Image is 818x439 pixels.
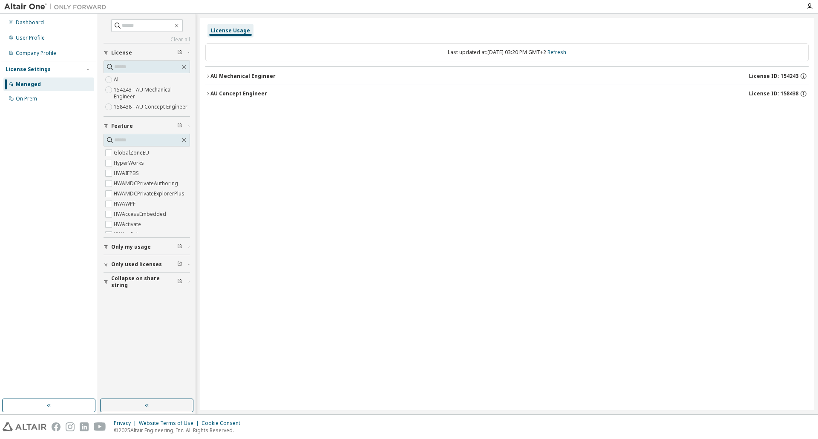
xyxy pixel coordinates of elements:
label: HyperWorks [114,158,146,168]
button: AU Concept EngineerLicense ID: 158438 [205,84,809,103]
div: User Profile [16,34,45,41]
div: AU Concept Engineer [210,90,267,97]
button: Only my usage [104,238,190,256]
span: Collapse on share string [111,275,177,289]
div: Website Terms of Use [139,420,202,427]
div: Cookie Consent [202,420,245,427]
img: linkedin.svg [80,422,89,431]
a: Clear all [104,36,190,43]
img: facebook.svg [52,422,60,431]
p: © 2025 Altair Engineering, Inc. All Rights Reserved. [114,427,245,434]
div: Privacy [114,420,139,427]
button: AU Mechanical EngineerLicense ID: 154243 [205,67,809,86]
label: HWAIFPBS [114,168,141,178]
button: License [104,43,190,62]
a: Refresh [547,49,566,56]
span: Clear filter [177,123,182,129]
div: Last updated at: [DATE] 03:20 PM GMT+2 [205,43,809,61]
div: License Usage [211,27,250,34]
div: Dashboard [16,19,44,26]
button: Only used licenses [104,255,190,274]
label: HWAMDCPrivateExplorerPlus [114,189,186,199]
span: Feature [111,123,133,129]
label: HWAWPF [114,199,137,209]
button: Collapse on share string [104,273,190,291]
label: HWActivate [114,219,143,230]
div: On Prem [16,95,37,102]
label: HWAccessEmbedded [114,209,168,219]
img: youtube.svg [94,422,106,431]
span: License [111,49,132,56]
button: Feature [104,117,190,135]
img: altair_logo.svg [3,422,46,431]
label: HWAcufwh [114,230,141,240]
div: AU Mechanical Engineer [210,73,276,80]
span: Clear filter [177,261,182,268]
span: Clear filter [177,278,182,285]
span: Clear filter [177,244,182,250]
label: HWAMDCPrivateAuthoring [114,178,180,189]
img: Altair One [4,3,111,11]
label: GlobalZoneEU [114,148,151,158]
span: Clear filter [177,49,182,56]
div: Company Profile [16,50,56,57]
span: Only used licenses [111,261,162,268]
div: License Settings [6,66,51,73]
label: All [114,75,121,85]
img: instagram.svg [66,422,75,431]
label: 158438 - AU Concept Engineer [114,102,189,112]
span: License ID: 158438 [749,90,798,97]
div: Managed [16,81,41,88]
span: Only my usage [111,244,151,250]
label: 154243 - AU Mechanical Engineer [114,85,190,102]
span: License ID: 154243 [749,73,798,80]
